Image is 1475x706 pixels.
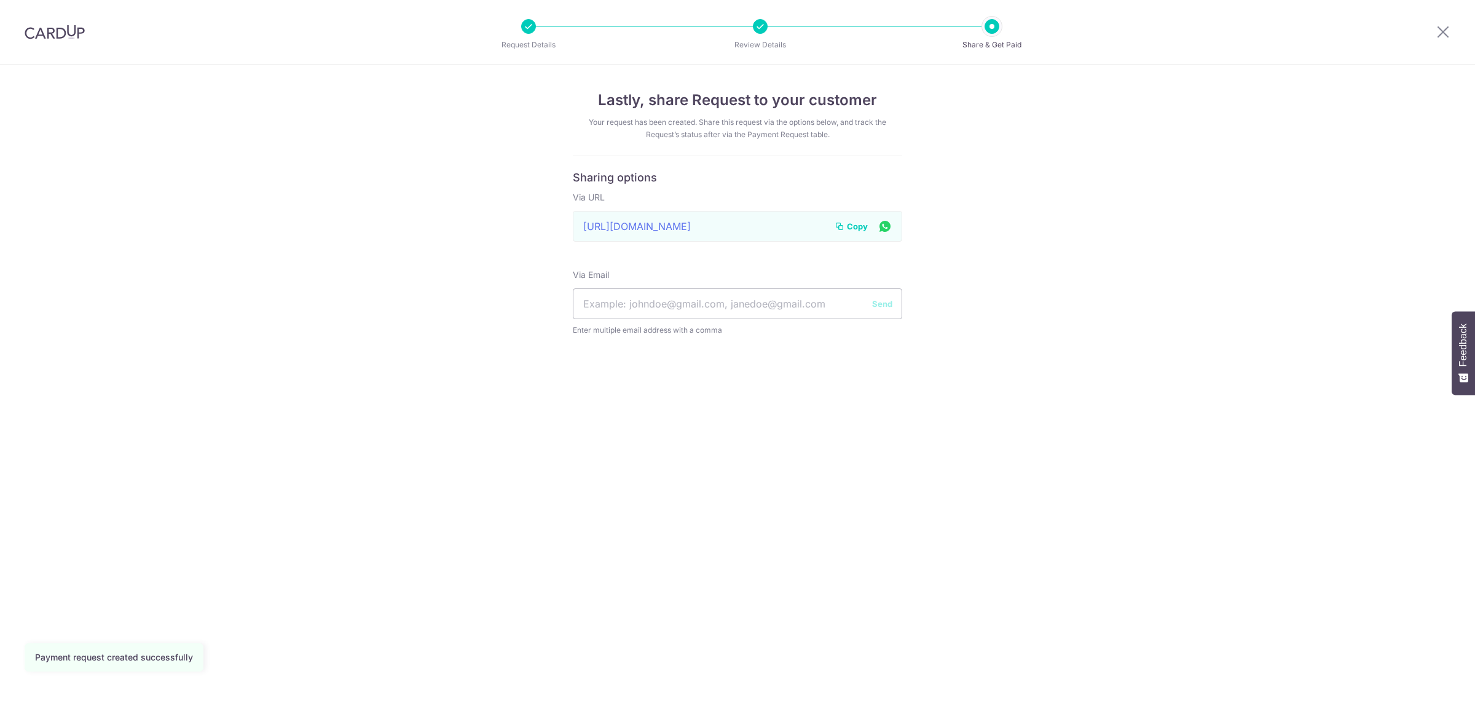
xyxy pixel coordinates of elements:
[573,191,605,204] label: Via URL
[573,171,902,185] h6: Sharing options
[573,288,902,319] input: Example: johndoe@gmail.com, janedoe@gmail.com
[573,269,609,281] label: Via Email
[847,220,868,232] span: Copy
[715,39,806,51] p: Review Details
[573,324,902,336] span: Enter multiple email address with a comma
[835,220,868,232] button: Copy
[946,39,1037,51] p: Share & Get Paid
[1396,669,1463,700] iframe: Opens a widget where you can find more information
[573,116,902,141] div: Your request has been created. Share this request via the options below, and track the Request’s ...
[573,89,902,111] h4: Lastly, share Request to your customer
[25,25,85,39] img: CardUp
[35,651,193,664] div: Payment request created successfully
[872,298,892,310] button: Send
[483,39,574,51] p: Request Details
[1452,311,1475,395] button: Feedback - Show survey
[1458,323,1469,367] span: Feedback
